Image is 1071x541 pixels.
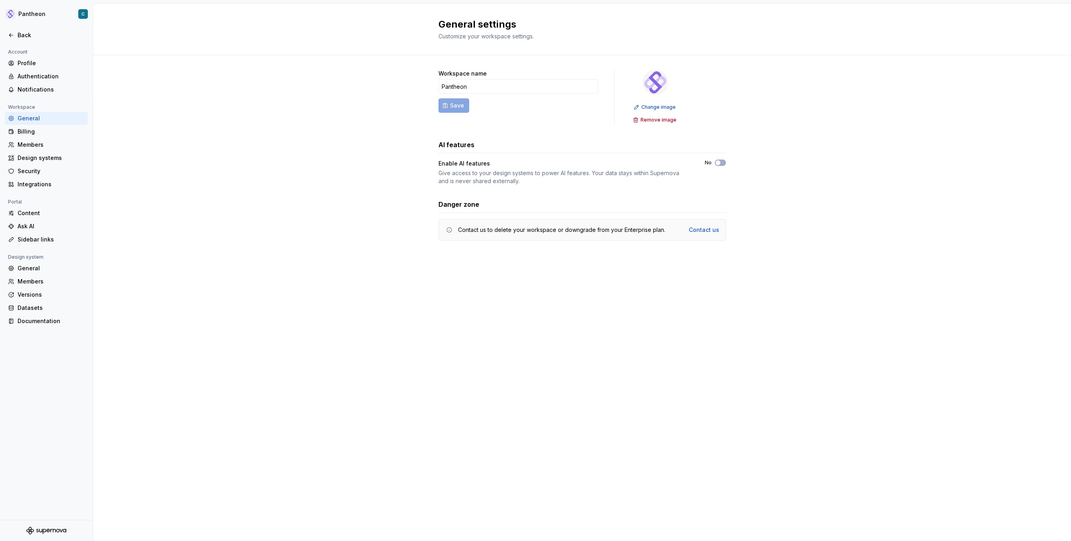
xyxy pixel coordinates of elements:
label: No [705,160,712,166]
div: General [18,264,85,272]
a: Back [5,29,88,42]
div: Members [18,141,85,149]
div: Integrations [18,180,85,188]
img: 2ea59a0b-fef9-4013-8350-748cea000017.png [643,70,668,95]
div: Documentation [18,317,85,325]
div: Versions [18,291,85,299]
a: General [5,112,88,125]
div: C [81,11,85,17]
a: Documentation [5,315,88,327]
div: Design system [5,252,47,262]
div: Security [18,167,85,175]
div: Notifications [18,86,85,94]
div: Workspace [5,102,38,112]
h2: General settings [438,18,716,31]
div: Sidebar links [18,236,85,244]
div: Ask AI [18,222,85,230]
a: Security [5,165,88,178]
span: Change image [641,104,676,110]
div: Members [18,277,85,285]
a: Datasets [5,301,88,314]
span: Customize your workspace settings. [438,33,534,40]
span: Remove image [641,117,676,123]
h3: Danger zone [438,200,479,209]
div: Authentication [18,72,85,80]
div: Back [18,31,85,39]
a: Versions [5,288,88,301]
div: Design systems [18,154,85,162]
a: Design systems [5,152,88,164]
a: Integrations [5,178,88,191]
a: Contact us [689,226,719,234]
div: Datasets [18,304,85,312]
a: General [5,262,88,275]
button: Change image [631,102,679,113]
img: 2ea59a0b-fef9-4013-8350-748cea000017.png [6,9,15,19]
a: Members [5,138,88,151]
a: Members [5,275,88,288]
div: Give access to your design systems to power AI features. Your data stays within Supernova and is ... [438,169,690,185]
div: Portal [5,197,25,207]
h3: AI features [438,140,474,150]
label: Workspace name [438,70,487,78]
a: Content [5,207,88,220]
div: Account [5,47,31,57]
div: Enable AI features [438,160,490,168]
a: Ask AI [5,220,88,233]
div: Pantheon [18,10,46,18]
svg: Supernova Logo [26,527,66,535]
div: Contact us to delete your workspace or downgrade from your Enterprise plan. [458,226,665,234]
div: General [18,114,85,122]
div: Profile [18,59,85,67]
button: Remove image [631,114,680,126]
div: Content [18,209,85,217]
button: PantheonC [2,5,91,23]
a: Notifications [5,83,88,96]
a: Sidebar links [5,233,88,246]
div: Billing [18,128,85,136]
a: Profile [5,57,88,70]
a: Authentication [5,70,88,83]
a: Billing [5,125,88,138]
